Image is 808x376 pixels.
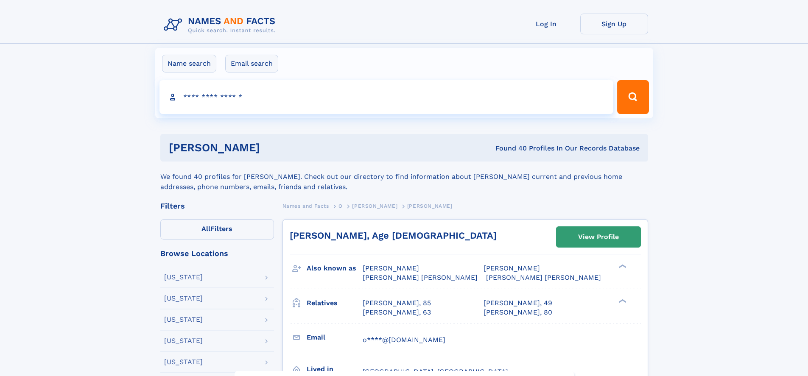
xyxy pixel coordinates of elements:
label: Email search [225,55,278,72]
a: Log In [512,14,580,34]
a: O [338,201,343,211]
div: [US_STATE] [164,337,203,344]
div: [US_STATE] [164,295,203,302]
h3: Email [307,330,363,345]
h1: [PERSON_NAME] [169,142,378,153]
img: Logo Names and Facts [160,14,282,36]
a: [PERSON_NAME], 49 [484,298,552,308]
span: [PERSON_NAME] [PERSON_NAME] [363,273,478,281]
div: Browse Locations [160,250,274,257]
button: Search Button [617,80,649,114]
a: [PERSON_NAME], 85 [363,298,431,308]
a: [PERSON_NAME], Age [DEMOGRAPHIC_DATA] [290,230,497,241]
label: Filters [160,219,274,240]
span: [GEOGRAPHIC_DATA], [GEOGRAPHIC_DATA] [363,368,508,376]
a: View Profile [556,227,640,247]
span: O [338,203,343,209]
div: We found 40 profiles for [PERSON_NAME]. Check out our directory to find information about [PERSON... [160,162,648,192]
div: ❯ [617,298,627,304]
a: Sign Up [580,14,648,34]
div: Filters [160,202,274,210]
a: Names and Facts [282,201,329,211]
a: [PERSON_NAME] [352,201,397,211]
div: [US_STATE] [164,316,203,323]
span: [PERSON_NAME] [363,264,419,272]
input: search input [159,80,614,114]
div: ❯ [617,264,627,269]
a: [PERSON_NAME], 63 [363,308,431,317]
span: [PERSON_NAME] [PERSON_NAME] [486,273,601,281]
span: All [201,225,210,233]
div: [US_STATE] [164,359,203,365]
h3: Also known as [307,261,363,276]
h3: Relatives [307,296,363,310]
div: [US_STATE] [164,274,203,281]
label: Name search [162,55,216,72]
span: [PERSON_NAME] [407,203,453,209]
span: [PERSON_NAME] [352,203,397,209]
div: Found 40 Profiles In Our Records Database [377,144,640,153]
a: [PERSON_NAME], 80 [484,308,552,317]
div: View Profile [578,227,619,247]
span: [PERSON_NAME] [484,264,540,272]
